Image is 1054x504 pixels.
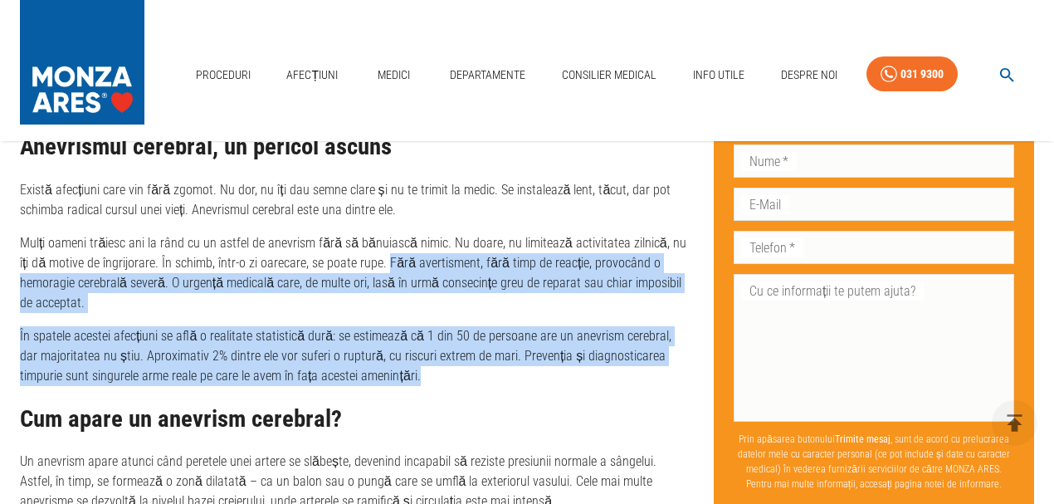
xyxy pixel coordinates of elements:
[774,58,844,92] a: Despre Noi
[20,134,687,160] h2: Anevrismul cerebral, un pericol ascuns
[368,58,421,92] a: Medici
[20,406,687,433] h2: Cum apare un anevrism cerebral?
[734,425,1014,498] p: Prin apăsarea butonului , sunt de acord cu prelucrarea datelor mele cu caracter personal (ce pot ...
[866,56,958,92] a: 031 9300
[686,58,751,92] a: Info Utile
[20,233,687,313] p: Mulți oameni trăiesc ani la rând cu un astfel de anevrism fără să bănuiască nimic. Nu doare, nu l...
[189,58,257,92] a: Proceduri
[280,58,344,92] a: Afecțiuni
[900,64,944,85] div: 031 9300
[555,58,663,92] a: Consilier Medical
[20,326,687,386] p: În spatele acestei afecțiuni se află o realitate statistică dură: se estimează că 1 din 50 de per...
[20,180,687,220] p: Există afecțiuni care vin fără zgomot. Nu dor, nu îți dau semne clare și nu te trimit la medic. S...
[835,433,891,445] b: Trimite mesaj
[992,400,1037,446] button: delete
[443,58,532,92] a: Departamente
